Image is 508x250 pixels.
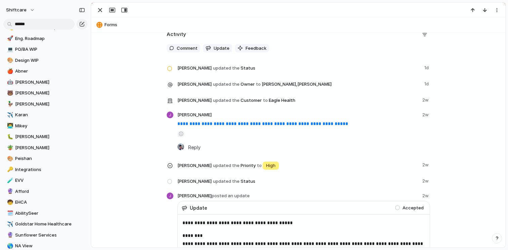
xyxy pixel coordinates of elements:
a: 🎨Design WIP [3,55,87,66]
a: 🎨Peishan [3,154,87,164]
span: [PERSON_NAME] , [PERSON_NAME] [262,81,332,88]
span: [PERSON_NAME] [177,112,212,118]
button: 🍎 [6,68,13,75]
div: 🤖 [7,78,12,86]
span: Accepted [403,205,424,211]
button: Update [203,44,232,53]
div: 🚀 [7,35,12,42]
button: 🐻 [6,90,13,96]
span: 2w [422,176,430,184]
span: [PERSON_NAME] [15,79,85,86]
span: Customer [177,95,418,105]
span: Goldstar Home Healthcare [15,221,85,227]
a: 🐛[PERSON_NAME] [3,132,87,142]
button: 🔮 [6,232,13,239]
div: 🗓️AbilitySeer [3,208,87,218]
div: 🔮Sunflower Services [3,230,87,240]
span: [PERSON_NAME] [15,133,85,140]
span: EVV [15,177,85,184]
span: 2w [422,95,430,103]
span: Afford [15,188,85,195]
div: 🔮 [7,231,12,239]
div: 👨‍💻 [7,122,12,130]
button: 🗓️ [6,210,13,217]
div: 🔑 [7,166,12,173]
span: Owner [177,79,420,89]
span: [PERSON_NAME] [177,65,212,72]
button: 🔑 [6,166,13,173]
span: 2w [422,112,430,118]
div: 🐻 [7,89,12,97]
span: updated the [213,65,240,72]
a: 🔮Afford [3,186,87,197]
span: Reply [188,143,201,151]
button: ✈️ [6,221,13,227]
div: 🍎 [7,68,12,75]
div: ✈️ [7,220,12,228]
button: 🎨 [6,155,13,162]
span: Feedback [246,45,266,52]
a: 🔑Integrations [3,165,87,175]
button: Comment [167,44,200,53]
button: 🔮 [6,188,13,195]
div: 🧪EVV [3,175,87,185]
h2: Activity [167,31,186,38]
div: 💻 [7,46,12,53]
button: 🤖 [6,79,13,86]
div: ✈️Karan [3,110,87,120]
div: 🔮 [7,187,12,195]
button: 🧒 [6,199,13,206]
span: AbilitySeer [15,210,85,217]
a: 💻PO/BA WIP [3,44,87,54]
span: Eng. Roadmap [15,35,85,42]
span: Sunflower Services [15,232,85,239]
div: 🌎 [7,242,12,250]
button: 🚀 [6,35,13,42]
button: 🎨 [6,57,13,64]
span: 2w [422,193,430,199]
div: 🧪 [7,177,12,184]
a: 🤖[PERSON_NAME] [3,77,87,87]
div: 🐛 [7,133,12,141]
span: updated the [213,162,240,169]
span: EHCA [15,199,85,206]
button: 💫 [6,24,13,31]
span: Design WIP [15,57,85,64]
button: 💻 [6,46,13,53]
span: [PERSON_NAME] [15,144,85,151]
a: 👨‍💻Mikey [3,121,87,131]
span: Update [190,204,207,211]
span: Eagle Health [269,97,295,104]
span: shiftcare [6,7,27,13]
a: 🍎Abner [3,66,87,76]
span: Status [177,63,420,73]
button: 🧪 [6,177,13,184]
span: posted an update [212,193,250,198]
div: 🎨 [7,155,12,163]
a: 🐻[PERSON_NAME] [3,88,87,98]
span: [PERSON_NAME] [177,193,250,199]
button: 👨‍💻 [6,123,13,129]
span: [PERSON_NAME] [177,162,212,169]
span: Update [214,45,229,52]
span: [PERSON_NAME] [177,81,212,88]
div: ✈️ [7,111,12,119]
a: 🧒EHCA [3,197,87,207]
a: 🪴[PERSON_NAME] [3,143,87,153]
span: to [256,81,261,88]
button: Forms [94,19,502,30]
span: Forms [104,22,502,28]
span: Abner [15,68,85,75]
div: 🗓️ [7,209,12,217]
